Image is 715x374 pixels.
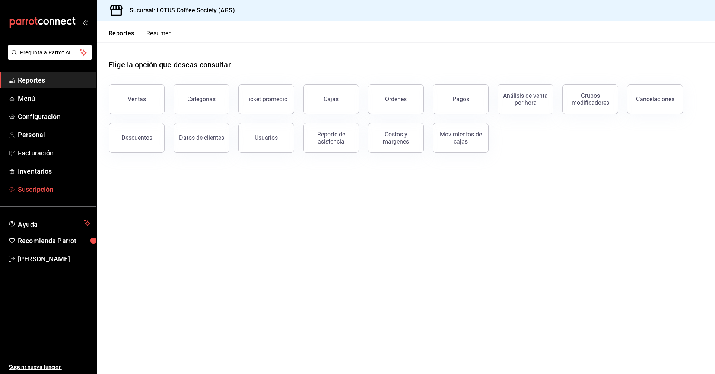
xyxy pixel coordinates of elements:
[179,134,224,141] div: Datos de clientes
[128,96,146,103] div: Ventas
[109,84,165,114] button: Ventas
[433,84,489,114] button: Pagos
[18,236,90,246] span: Recomienda Parrot
[303,123,359,153] button: Reporte de asistencia
[433,123,489,153] button: Movimientos de cajas
[18,130,90,140] span: Personal
[636,96,674,103] div: Cancelaciones
[109,30,134,42] button: Reportes
[324,95,339,104] div: Cajas
[5,54,92,62] a: Pregunta a Parrot AI
[567,92,613,106] div: Grupos modificadores
[121,134,152,141] div: Descuentos
[18,166,90,176] span: Inventarios
[18,219,81,228] span: Ayuda
[174,123,229,153] button: Datos de clientes
[438,131,484,145] div: Movimientos de cajas
[303,84,359,114] a: Cajas
[9,363,90,371] span: Sugerir nueva función
[18,112,90,122] span: Configuración
[238,84,294,114] button: Ticket promedio
[109,59,231,70] h1: Elige la opción que deseas consultar
[452,96,469,103] div: Pagos
[385,96,407,103] div: Órdenes
[187,96,216,103] div: Categorías
[18,148,90,158] span: Facturación
[255,134,278,141] div: Usuarios
[8,45,92,60] button: Pregunta a Parrot AI
[109,30,172,42] div: navigation tabs
[368,84,424,114] button: Órdenes
[18,254,90,264] span: [PERSON_NAME]
[18,93,90,103] span: Menú
[18,75,90,85] span: Reportes
[109,123,165,153] button: Descuentos
[368,123,424,153] button: Costos y márgenes
[20,49,80,57] span: Pregunta a Parrot AI
[124,6,235,15] h3: Sucursal: LOTUS Coffee Society (AGS)
[502,92,549,106] div: Análisis de venta por hora
[562,84,618,114] button: Grupos modificadores
[245,96,287,103] div: Ticket promedio
[373,131,419,145] div: Costos y márgenes
[238,123,294,153] button: Usuarios
[308,131,354,145] div: Reporte de asistencia
[498,84,553,114] button: Análisis de venta por hora
[146,30,172,42] button: Resumen
[18,184,90,194] span: Suscripción
[174,84,229,114] button: Categorías
[627,84,683,114] button: Cancelaciones
[82,19,88,25] button: open_drawer_menu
